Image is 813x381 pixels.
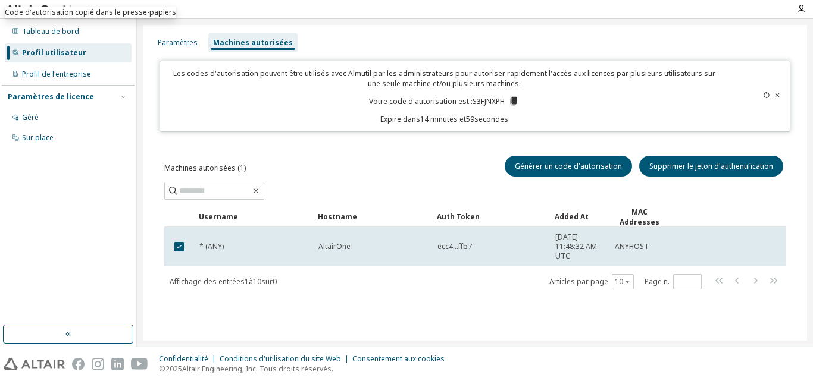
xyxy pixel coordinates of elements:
font: Paramètres de licence [8,92,94,102]
font: Code d'autorisation copié dans le presse-papiers [5,7,176,17]
img: instagram.svg [92,358,104,370]
font: 10 [615,276,623,286]
div: Hostname [318,207,427,226]
button: Supprimer le jeton d'authentification [639,156,783,177]
font: sur [261,276,273,286]
font: Profil de l'entreprise [22,69,91,79]
img: youtube.svg [131,358,148,370]
span: * (ANY) [199,242,224,251]
font: 0 [273,276,277,286]
img: linkedin.svg [111,358,124,370]
font: © [159,364,165,374]
font: Machines autorisées [213,37,293,48]
font: Géré [22,112,39,122]
font: 2025 [165,364,182,374]
img: facebook.svg [72,358,85,370]
font: Consentement aux cookies [352,354,445,364]
font: 59 [466,114,474,124]
span: [DATE] 11:48:32 AM UTC [555,232,604,261]
font: 10 [253,276,261,286]
span: ecc4...ffb7 [437,242,472,251]
span: AltairOne [318,242,351,251]
font: Altair Engineering, Inc. Tous droits réservés. [182,364,333,374]
font: Conditions d'utilisation du site Web [220,354,341,364]
font: Profil utilisateur [22,48,86,58]
font: secondes [474,114,508,124]
font: Machines autorisées (1) [164,163,246,173]
font: Paramètres [158,37,198,48]
img: altair_logo.svg [4,358,65,370]
font: Affichage des entrées [170,276,245,286]
button: Générer un code d'autorisation [505,156,632,177]
font: Confidentialité [159,354,208,364]
font: Page n. [645,276,670,286]
div: MAC Addresses [614,207,664,227]
font: Sur place [22,133,54,143]
font: 1 [245,276,249,286]
img: Altaïr Un [6,4,155,15]
div: Added At [555,207,605,226]
font: 14 minutes et [420,114,466,124]
span: ANYHOST [615,242,649,251]
font: S3FJNXPH [473,96,505,106]
font: à [249,276,253,286]
font: Générer un code d'autorisation [515,161,622,171]
font: Votre code d'autorisation est : [369,96,473,106]
div: Username [199,207,308,226]
div: Auth Token [437,207,545,226]
font: Expire dans [380,114,420,124]
font: Les codes d'autorisation peuvent être utilisés avec Almutil par les administrateurs pour autorise... [173,68,715,89]
font: Supprimer le jeton d'authentification [649,161,773,171]
font: Articles par page [549,276,608,286]
font: Tableau de bord [22,26,79,36]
